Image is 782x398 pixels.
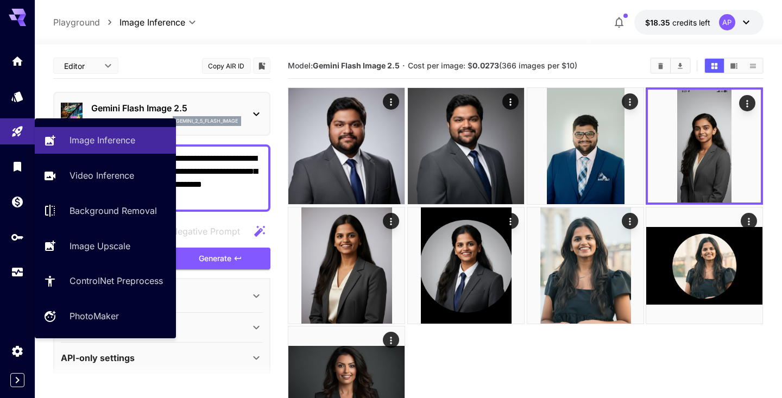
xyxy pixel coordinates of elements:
img: 9k= [648,90,761,203]
span: Generate [199,252,231,266]
button: Expand sidebar [10,373,24,387]
div: Usage [11,266,24,279]
span: credits left [672,18,710,27]
span: Image Inference [119,16,185,29]
p: gemini_2_5_flash_image [176,117,238,125]
div: Actions [383,93,400,110]
span: Editor [64,60,98,72]
p: PhotoMaker [70,309,119,323]
img: 2Q== [527,88,644,204]
div: Settings [11,344,24,358]
button: Download All [671,59,690,73]
div: Home [11,54,24,68]
img: 2Q== [527,207,644,324]
a: ControlNet Preprocess [35,268,176,294]
a: Background Removal [35,198,176,224]
b: 0.0273 [472,61,499,70]
button: Clear Images [651,59,670,73]
img: 9k= [408,207,524,324]
div: Actions [741,213,758,229]
button: Show images in video view [724,59,743,73]
p: ControlNet Preprocess [70,274,163,287]
b: Gemini Flash Image 2.5 [313,61,400,70]
div: Actions [622,93,638,110]
span: Model: [288,61,400,70]
button: Show images in grid view [705,59,724,73]
p: Video Inference [70,169,134,182]
div: $18.34967 [645,17,710,28]
button: $18.34967 [634,10,764,35]
div: Show images in grid viewShow images in video viewShow images in list view [704,58,764,74]
img: Z [408,88,524,204]
div: Playground [11,125,24,138]
p: Image Inference [70,134,135,147]
a: Image Upscale [35,232,176,259]
div: Actions [622,213,638,229]
div: Actions [740,95,756,111]
span: Negative prompts are not compatible with the selected model. [149,224,249,238]
div: Actions [383,332,400,348]
span: Negative Prompt [171,225,240,238]
button: Copy AIR ID [202,58,251,74]
div: Clear ImagesDownload All [650,58,691,74]
div: API Keys [11,230,24,244]
a: PhotoMaker [35,303,176,330]
div: Models [11,90,24,103]
div: Actions [383,213,400,229]
nav: breadcrumb [53,16,119,29]
div: Actions [502,213,519,229]
div: Wallet [11,195,24,209]
span: $18.35 [645,18,672,27]
p: Gemini Flash Image 2.5 [91,102,241,115]
div: Library [11,160,24,173]
p: Background Removal [70,204,157,217]
span: Cost per image: $ (366 images per $10) [408,61,577,70]
div: AP [719,14,735,30]
p: · [402,59,405,72]
p: Image Upscale [70,239,130,252]
img: 2Q== [646,207,762,324]
p: API-only settings [61,351,135,364]
button: Show images in list view [743,59,762,73]
iframe: Chat Widget [728,346,782,398]
button: Add to library [257,59,267,72]
p: Playground [53,16,100,29]
a: Image Inference [35,127,176,154]
a: Video Inference [35,162,176,189]
img: 2Q== [288,207,405,324]
div: Actions [502,93,519,110]
img: Z [288,88,405,204]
